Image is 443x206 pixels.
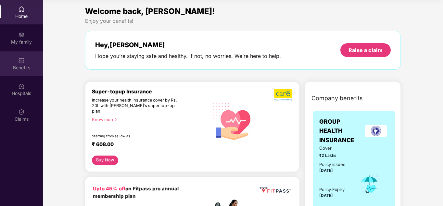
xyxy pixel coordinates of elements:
img: b5dec4f62d2307b9de63beb79f102df3.png [274,89,293,101]
div: Know more [92,117,205,122]
button: Buy Now [92,156,118,165]
span: [DATE] [319,168,333,173]
span: Welcome back, [PERSON_NAME]! [85,7,215,16]
div: ₹ 608.00 [92,141,203,149]
span: Cover [319,145,350,152]
img: fppp.png [259,185,292,195]
div: Increase your health insurance cover by Rs. 20L with [PERSON_NAME]’s super top-up plan. [92,98,181,114]
div: Raise a claim [348,47,383,54]
div: Starting from as low as [92,134,182,139]
img: svg+xml;base64,PHN2ZyBpZD0iSG9zcGl0YWxzIiB4bWxucz0iaHR0cDovL3d3dy53My5vcmcvMjAwMC9zdmciIHdpZHRoPS... [18,83,25,89]
img: svg+xml;base64,PHN2ZyB3aWR0aD0iMjAiIGhlaWdodD0iMjAiIHZpZXdCb3g9IjAgMCAyMCAyMCIgZmlsbD0ibm9uZSIgeG... [18,32,25,38]
div: Hope you’re staying safe and healthy. If not, no worries. We’re here to help. [95,53,281,60]
b: Upto 45% off [93,185,125,192]
div: Enjoy your benefits! [85,18,401,24]
img: svg+xml;base64,PHN2ZyBpZD0iQ2xhaW0iIHhtbG5zPSJodHRwOi8vd3d3LnczLm9yZy8yMDAwL3N2ZyIgd2lkdGg9IjIwIi... [18,109,25,115]
span: [DATE] [319,193,333,198]
div: Super-topup Insurance [92,89,209,95]
span: GROUP HEALTH INSURANCE [319,117,363,145]
img: icon [359,173,380,195]
span: ₹2 Lakhs [319,152,350,158]
div: Hey, [PERSON_NAME] [95,41,281,49]
b: on Fitpass pro annual membership plan [93,185,179,199]
span: Company benefits [311,94,363,103]
div: Policy Expiry [319,186,345,193]
span: right [114,118,118,121]
div: Policy issued [319,161,346,168]
img: svg+xml;base64,PHN2ZyB4bWxucz0iaHR0cDovL3d3dy53My5vcmcvMjAwMC9zdmciIHhtbG5zOnhsaW5rPSJodHRwOi8vd3... [209,96,259,147]
img: svg+xml;base64,PHN2ZyBpZD0iSG9tZSIgeG1sbnM9Imh0dHA6Ly93d3cudzMub3JnLzIwMDAvc3ZnIiB3aWR0aD0iMjAiIG... [18,6,25,12]
img: svg+xml;base64,PHN2ZyBpZD0iQmVuZWZpdHMiIHhtbG5zPSJodHRwOi8vd3d3LnczLm9yZy8yMDAwL3N2ZyIgd2lkdGg9Ij... [18,57,25,64]
img: insurerLogo [365,125,387,137]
